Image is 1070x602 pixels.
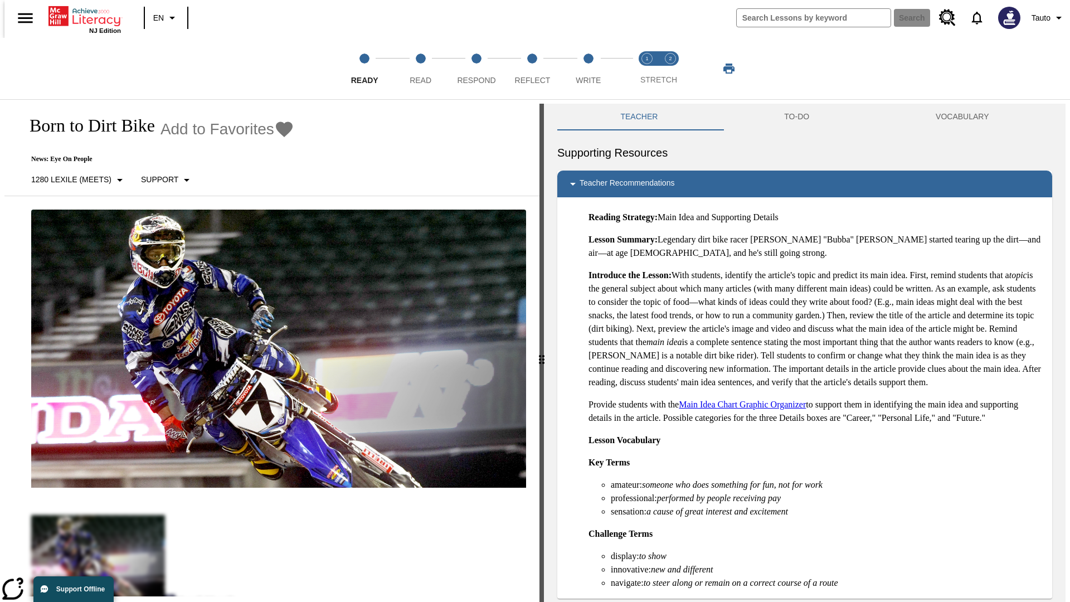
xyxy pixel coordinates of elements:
[611,505,1043,518] li: sensation:
[153,12,164,24] span: EN
[444,38,509,99] button: Respond step 3 of 5
[557,144,1052,162] h6: Supporting Resources
[4,104,539,596] div: reading
[137,170,198,190] button: Scaffolds, Support
[48,4,121,34] div: Home
[33,576,114,602] button: Support Offline
[576,76,601,85] span: Write
[9,2,42,35] button: Open side menu
[410,76,431,85] span: Read
[141,174,178,186] p: Support
[544,104,1066,602] div: activity
[631,38,663,99] button: Stretch Read step 1 of 2
[642,480,823,489] em: someone who does something for fun, not for work
[1009,270,1027,280] em: topic
[611,550,1043,563] li: display:
[31,174,111,186] p: 1280 Lexile (Meets)
[669,56,672,61] text: 2
[457,76,495,85] span: Respond
[539,104,544,602] div: Press Enter or Spacebar and then press right and left arrow keys to move the slider
[56,585,105,593] span: Support Offline
[588,529,653,538] strong: Challenge Terms
[873,104,1052,130] button: VOCABULARY
[611,492,1043,505] li: professional:
[588,398,1043,425] p: Provide students with the to support them in identifying the main idea and supporting details in ...
[1027,8,1070,28] button: Profile/Settings
[18,115,155,136] h1: Born to Dirt Bike
[588,435,660,445] strong: Lesson Vocabulary
[932,3,962,33] a: Resource Center, Will open in new tab
[639,551,667,561] em: to show
[588,270,672,280] strong: Introduce the Lesson:
[18,155,294,163] p: News: Eye On People
[646,507,788,516] em: a cause of great interest and excitement
[657,493,781,503] em: performed by people receiving pay
[556,38,621,99] button: Write step 5 of 5
[89,27,121,34] span: NJ Edition
[588,233,1043,260] p: Legendary dirt bike racer [PERSON_NAME] "Bubba" [PERSON_NAME] started tearing up the dirt—and air...
[651,565,713,574] em: new and different
[654,38,687,99] button: Stretch Respond step 2 of 2
[148,8,184,28] button: Language: EN, Select a language
[332,38,397,99] button: Ready step 1 of 5
[515,76,551,85] span: Reflect
[611,478,1043,492] li: amateur:
[646,337,682,347] em: main idea
[611,563,1043,576] li: innovative:
[588,458,630,467] strong: Key Terms
[962,3,991,32] a: Notifications
[721,104,873,130] button: TO-DO
[737,9,891,27] input: search field
[27,170,131,190] button: Select Lexile, 1280 Lexile (Meets)
[645,56,648,61] text: 1
[31,210,526,488] img: Motocross racer James Stewart flies through the air on his dirt bike.
[160,120,274,138] span: Add to Favorites
[998,7,1020,29] img: Avatar
[388,38,453,99] button: Read step 2 of 5
[557,171,1052,197] div: Teacher Recommendations
[1032,12,1050,24] span: Tauto
[351,76,378,85] span: Ready
[588,269,1043,389] p: With students, identify the article's topic and predict its main idea. First, remind students tha...
[644,578,838,588] em: to steer along or remain on a correct course of a route
[611,576,1043,590] li: navigate:
[588,211,1043,224] p: Main Idea and Supporting Details
[580,177,674,191] p: Teacher Recommendations
[991,3,1027,32] button: Select a new avatar
[679,400,806,409] a: Main Idea Chart Graphic Organizer
[500,38,565,99] button: Reflect step 4 of 5
[557,104,721,130] button: Teacher
[588,212,658,222] strong: Reading Strategy:
[588,235,658,244] strong: Lesson Summary:
[557,104,1052,130] div: Instructional Panel Tabs
[640,75,677,84] span: STRETCH
[711,59,747,79] button: Print
[160,119,294,139] button: Add to Favorites - Born to Dirt Bike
